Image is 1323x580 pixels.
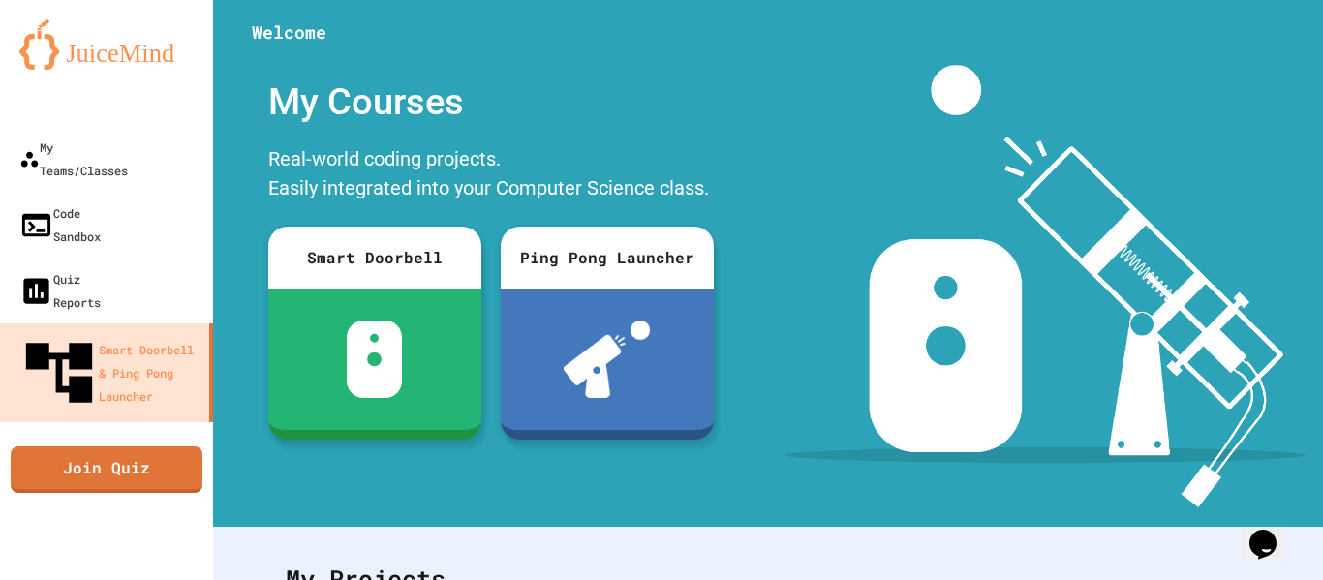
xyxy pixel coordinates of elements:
a: Join Quiz [11,446,202,493]
div: Quiz Reports [19,267,101,314]
div: Smart Doorbell & Ping Pong Launcher [19,333,201,412]
img: logo-orange.svg [19,19,194,70]
div: Code Sandbox [19,201,101,248]
iframe: chat widget [1242,503,1304,561]
img: sdb-white.svg [347,321,402,398]
div: Real-world coding projects. Easily integrated into your Computer Science class. [259,139,723,212]
div: My Courses [259,65,723,139]
img: ppl-with-ball.png [564,321,650,398]
img: banner-image-my-projects.png [785,65,1305,507]
div: Smart Doorbell [268,227,481,289]
div: Ping Pong Launcher [501,227,714,289]
div: My Teams/Classes [19,136,128,182]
